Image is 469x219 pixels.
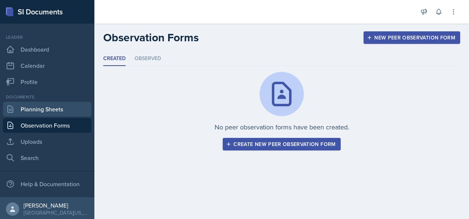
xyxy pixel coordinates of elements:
[364,31,460,44] button: New Peer Observation Form
[3,42,91,57] a: Dashboard
[135,52,161,66] li: Observed
[3,102,91,117] a: Planning Sheets
[3,58,91,73] a: Calendar
[3,94,91,100] div: Documents
[24,202,88,209] div: [PERSON_NAME]
[3,150,91,165] a: Search
[3,118,91,133] a: Observation Forms
[215,122,349,132] p: No peer observation forms have been created.
[24,209,88,216] div: [GEOGRAPHIC_DATA][US_STATE]
[227,141,336,147] div: Create new peer observation form
[103,31,199,44] h2: Observation Forms
[3,134,91,149] a: Uploads
[3,34,91,41] div: Leader
[3,74,91,89] a: Profile
[368,35,455,41] div: New Peer Observation Form
[103,52,126,66] li: Created
[3,177,91,191] div: Help & Documentation
[223,138,340,150] button: Create new peer observation form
